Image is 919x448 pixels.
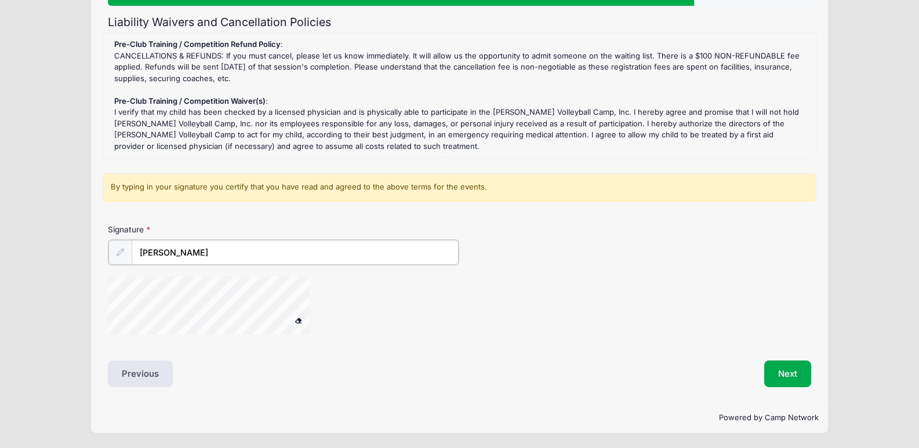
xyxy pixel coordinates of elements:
[114,96,266,105] strong: Pre-Club Training / Competition Waiver(s)
[132,240,459,265] input: Enter first and last name
[764,360,811,387] button: Next
[100,412,818,424] p: Powered by Camp Network
[108,16,811,29] h2: Liability Waivers and Cancellation Policies
[108,360,173,387] button: Previous
[114,39,281,49] strong: Pre-Club Training / Competition Refund Policy
[103,173,817,201] div: By typing in your signature you certify that you have read and agreed to the above terms for the ...
[108,224,284,235] label: Signature
[109,39,811,152] div: : CANCELLATIONS & REFUNDS: If you must cancel, please let us know immediately. It will allow us t...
